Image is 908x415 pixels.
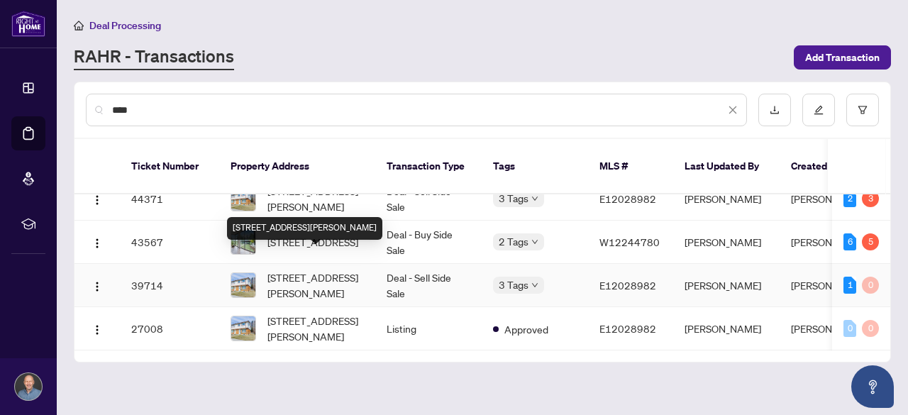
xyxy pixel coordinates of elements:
td: Deal - Buy Side Sale [375,221,482,264]
span: edit [814,105,824,115]
div: 0 [862,277,879,294]
td: Listing [375,307,482,350]
div: [STREET_ADDRESS][PERSON_NAME] [227,217,382,240]
td: [PERSON_NAME] [673,221,780,264]
img: Logo [92,281,103,292]
span: W12244780 [599,236,660,248]
span: home [74,21,84,31]
span: down [531,238,538,245]
span: E12028982 [599,279,656,292]
td: 39714 [120,264,219,307]
th: Property Address [219,139,375,194]
button: Logo [86,231,109,253]
span: Add Transaction [805,46,880,69]
span: 2 Tags [499,233,528,250]
img: Logo [92,194,103,206]
img: thumbnail-img [231,187,255,211]
button: Logo [86,317,109,340]
th: MLS # [588,139,673,194]
th: Transaction Type [375,139,482,194]
a: RAHR - Transactions [74,45,234,70]
th: Ticket Number [120,139,219,194]
img: thumbnail-img [231,273,255,297]
button: edit [802,94,835,126]
span: E12028982 [599,192,656,205]
td: [PERSON_NAME] [673,264,780,307]
td: [PERSON_NAME] [673,177,780,221]
button: filter [846,94,879,126]
div: 1 [843,277,856,294]
span: down [531,282,538,289]
td: [PERSON_NAME] [673,307,780,350]
th: Created By [780,139,865,194]
span: download [770,105,780,115]
td: Deal - Sell Side Sale [375,264,482,307]
th: Tags [482,139,588,194]
span: down [531,195,538,202]
button: Add Transaction [794,45,891,70]
span: [PERSON_NAME] [791,236,868,248]
span: Approved [504,321,548,337]
button: Logo [86,187,109,210]
td: 27008 [120,307,219,350]
span: [STREET_ADDRESS][PERSON_NAME] [267,313,364,344]
td: 43567 [120,221,219,264]
span: [STREET_ADDRESS][PERSON_NAME] [267,270,364,301]
span: E12028982 [599,322,656,335]
img: Profile Icon [15,373,42,400]
th: Last Updated By [673,139,780,194]
img: Logo [92,324,103,336]
span: filter [858,105,868,115]
div: 3 [862,190,879,207]
span: [STREET_ADDRESS][PERSON_NAME] [267,183,364,214]
span: [STREET_ADDRESS] [267,234,358,250]
img: Logo [92,238,103,249]
div: 0 [843,320,856,337]
div: 6 [843,233,856,250]
span: [PERSON_NAME] [791,192,868,205]
button: download [758,94,791,126]
span: Deal Processing [89,19,161,32]
span: 3 Tags [499,190,528,206]
button: Logo [86,274,109,297]
span: close [728,105,738,115]
img: logo [11,11,45,37]
td: Deal - Sell Side Sale [375,177,482,221]
img: thumbnail-img [231,316,255,341]
button: Open asap [851,365,894,408]
div: 5 [862,233,879,250]
span: [PERSON_NAME] [791,279,868,292]
span: [PERSON_NAME] [791,322,868,335]
td: 44371 [120,177,219,221]
span: 3 Tags [499,277,528,293]
div: 2 [843,190,856,207]
img: thumbnail-img [231,230,255,254]
div: 0 [862,320,879,337]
